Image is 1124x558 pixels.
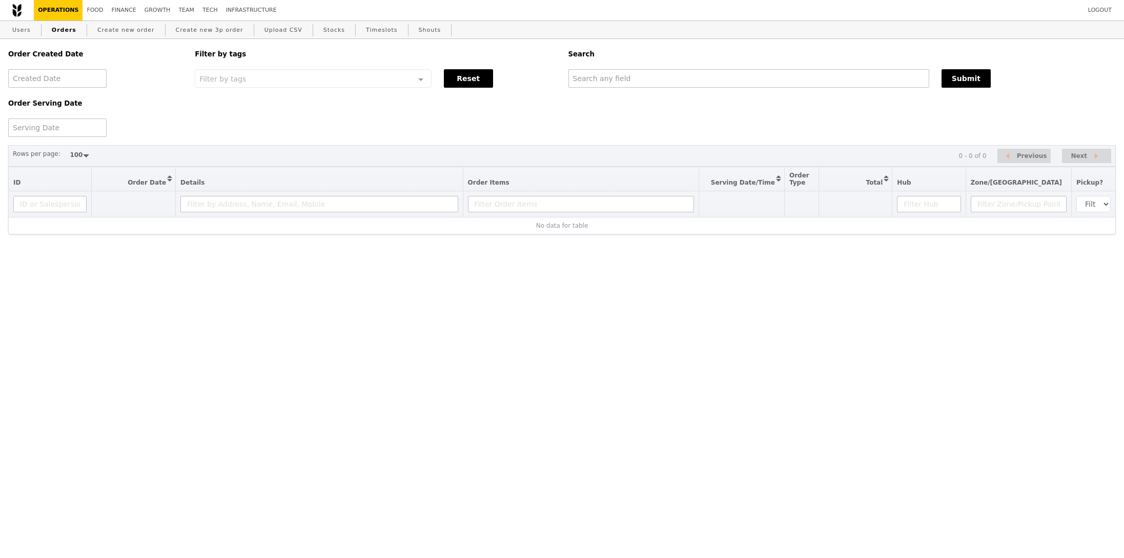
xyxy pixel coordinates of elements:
a: Upload CSV [260,21,306,39]
button: Submit [942,69,991,88]
span: Filter by tags [199,74,246,83]
a: Orders [48,21,80,39]
h5: Order Serving Date [8,99,182,107]
h5: Order Created Date [8,50,182,58]
a: Shouts [415,21,445,39]
span: ID [13,179,21,186]
div: No data for table [13,222,1111,229]
button: Reset [444,69,493,88]
h5: Search [568,50,1116,58]
h5: Filter by tags [195,50,556,58]
span: Zone/[GEOGRAPHIC_DATA] [971,179,1062,186]
input: Serving Date [8,118,107,137]
span: Previous [1017,150,1047,162]
span: Details [180,179,205,186]
a: Stocks [319,21,349,39]
input: Filter Order Items [468,196,694,212]
input: Search any field [568,69,929,88]
a: Create new 3p order [172,21,248,39]
span: Next [1071,150,1087,162]
button: Previous [997,149,1051,164]
input: ID or Salesperson name [13,196,87,212]
a: Create new order [93,21,159,39]
span: Order Items [468,179,509,186]
a: Timeslots [362,21,401,39]
label: Rows per page: [13,149,60,159]
div: 0 - 0 of 0 [958,152,986,160]
input: Filter Zone/Pickup Point [971,196,1067,212]
a: Users [8,21,35,39]
input: Filter Hub [897,196,960,212]
span: Order Type [789,172,809,186]
input: Filter by Address, Name, Email, Mobile [180,196,458,212]
span: Pickup? [1076,179,1103,186]
span: Hub [897,179,911,186]
input: Created Date [8,69,107,88]
img: Grain logo [12,4,22,17]
button: Next [1062,149,1111,164]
